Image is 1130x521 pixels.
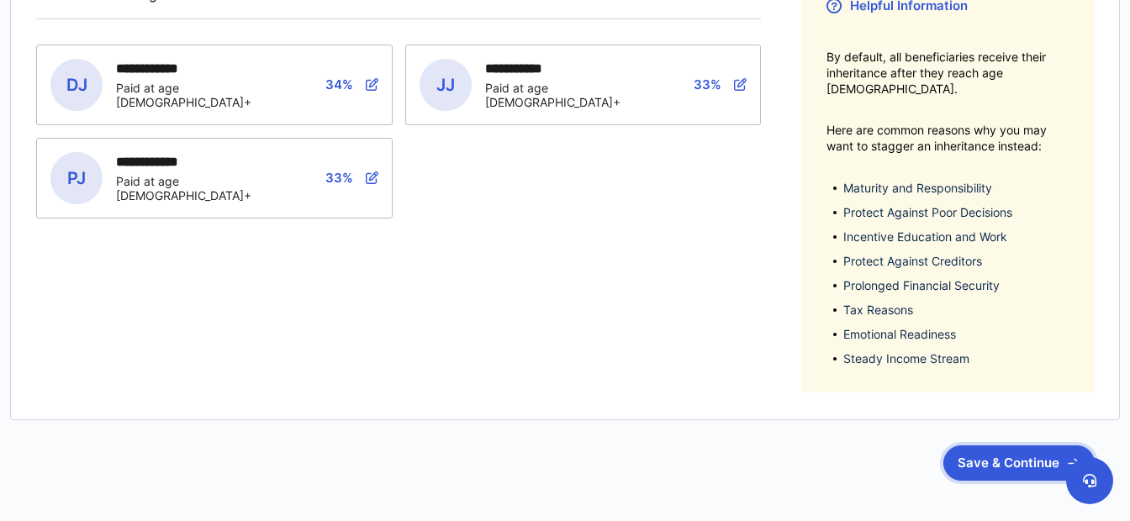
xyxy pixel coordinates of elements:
span: Steady Income Stream [843,350,1069,367]
a: 33% [325,170,378,186]
span: 33% [694,76,721,92]
div: Paid at age [DEMOGRAPHIC_DATA]+ [485,81,669,109]
div: Paid at age [DEMOGRAPHIC_DATA]+ [116,81,300,109]
span: PJ [50,152,103,204]
button: Save & Continue [943,445,1095,481]
a: 34% [325,76,378,92]
span: Protect Against Creditors [843,252,1069,270]
span: Incentive Education and Work [843,228,1069,245]
a: 33% [694,76,747,92]
span: By default, all beneficiaries receive their inheritance after they reach age [DEMOGRAPHIC_DATA]. [826,49,1069,97]
span: DJ [50,59,103,111]
span: JJ [420,59,472,111]
span: Here are common reasons why you may want to stagger an inheritance instead: [826,122,1069,154]
div: Paid at age [DEMOGRAPHIC_DATA]+ [116,174,300,203]
span: 34% [325,76,353,92]
span: Protect Against Poor Decisions [843,203,1069,221]
span: Tax Reasons [843,301,1069,318]
span: Maturity and Responsibility [843,179,1069,197]
span: Emotional Readiness [843,325,1069,343]
span: 33% [325,170,353,186]
span: Prolonged Financial Security [843,276,1069,294]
